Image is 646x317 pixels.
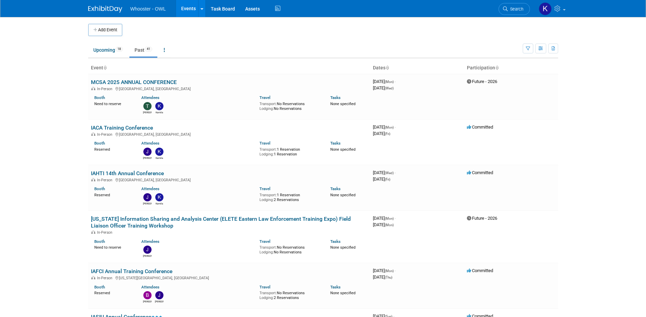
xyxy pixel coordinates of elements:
[330,245,356,250] span: None specified
[259,244,320,254] div: No Reservations No Reservations
[94,141,105,146] a: Booth
[385,217,394,220] span: (Mon)
[88,44,128,56] a: Upcoming18
[259,239,270,244] a: Travel
[155,201,163,205] div: Kamila Castaneda
[395,79,396,84] span: -
[395,216,396,221] span: -
[91,86,367,91] div: [GEOGRAPHIC_DATA], [GEOGRAPHIC_DATA]
[91,124,153,131] a: IACA Training Conference
[130,6,166,12] span: Whooster - OWL
[97,87,114,91] span: In-Person
[467,79,497,84] span: Future - 2026
[91,178,95,181] img: In-Person Event
[259,152,274,156] span: Lodging:
[330,186,341,191] a: Tasks
[395,124,396,130] span: -
[155,193,163,201] img: Kamila Castaneda
[330,285,341,289] a: Tasks
[143,156,152,160] div: Julia Haber
[385,269,394,273] span: (Mon)
[141,239,159,244] a: Attendees
[385,178,390,181] span: (Fri)
[373,222,394,227] span: [DATE]
[88,24,122,36] button: Add Event
[97,178,114,182] span: In-Person
[467,170,493,175] span: Committed
[330,102,356,106] span: None specified
[143,110,152,114] div: Travis Dykes
[373,124,396,130] span: [DATE]
[91,131,367,137] div: [GEOGRAPHIC_DATA], [GEOGRAPHIC_DATA]
[94,186,105,191] a: Booth
[259,245,277,250] span: Transport:
[259,106,274,111] span: Lodging:
[143,193,152,201] img: Julia Haber
[94,285,105,289] a: Booth
[259,191,320,202] div: 1 Reservation 2 Reservations
[143,299,152,303] div: Blake Stilwell
[395,170,396,175] span: -
[385,80,394,84] span: (Mon)
[330,193,356,197] span: None specified
[259,285,270,289] a: Travel
[115,47,123,52] span: 18
[94,146,131,152] div: Reserved
[373,170,396,175] span: [DATE]
[141,95,159,100] a: Attendees
[155,299,163,303] div: John Holsinger
[155,148,163,156] img: Kamila Castaneda
[88,62,370,74] th: Event
[94,239,105,244] a: Booth
[91,268,172,274] a: IAFCI Annual Training Conference
[155,110,163,114] div: Kamila Castaneda
[373,131,390,136] span: [DATE]
[259,193,277,197] span: Transport:
[143,102,152,110] img: Travis Dykes
[330,291,356,295] span: None specified
[143,291,152,299] img: Blake Stilwell
[143,246,152,254] img: Julia Haber
[385,171,394,175] span: (Wed)
[141,141,159,146] a: Attendees
[508,6,523,12] span: Search
[143,254,152,258] div: Julia Haber
[94,244,131,250] div: Need to reserve
[259,141,270,146] a: Travel
[259,186,270,191] a: Travel
[330,147,356,152] span: None specified
[91,87,95,90] img: In-Person Event
[330,141,341,146] a: Tasks
[155,291,163,299] img: John Holsinger
[499,3,530,15] a: Search
[385,276,392,279] span: (Thu)
[141,186,159,191] a: Attendees
[259,198,274,202] span: Lodging:
[259,296,274,300] span: Lodging:
[259,100,320,111] div: No Reservations No Reservations
[370,62,464,74] th: Dates
[385,132,390,136] span: (Fri)
[129,44,157,56] a: Past41
[259,289,320,300] div: No Reservations 2 Reservations
[91,177,367,182] div: [GEOGRAPHIC_DATA], [GEOGRAPHIC_DATA]
[259,250,274,254] span: Lodging:
[259,102,277,106] span: Transport:
[259,291,277,295] span: Transport:
[259,147,277,152] span: Transport:
[91,275,367,280] div: [US_STATE][GEOGRAPHIC_DATA], [GEOGRAPHIC_DATA]
[94,100,131,106] div: Need to reserve
[385,223,394,227] span: (Mon)
[143,201,152,205] div: Julia Haber
[330,239,341,244] a: Tasks
[97,230,114,235] span: In-Person
[259,95,270,100] a: Travel
[91,276,95,279] img: In-Person Event
[373,177,390,182] span: [DATE]
[91,132,95,136] img: In-Person Event
[385,126,394,129] span: (Mon)
[97,132,114,137] span: In-Person
[373,79,396,84] span: [DATE]
[97,276,114,280] span: In-Person
[141,285,159,289] a: Attendees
